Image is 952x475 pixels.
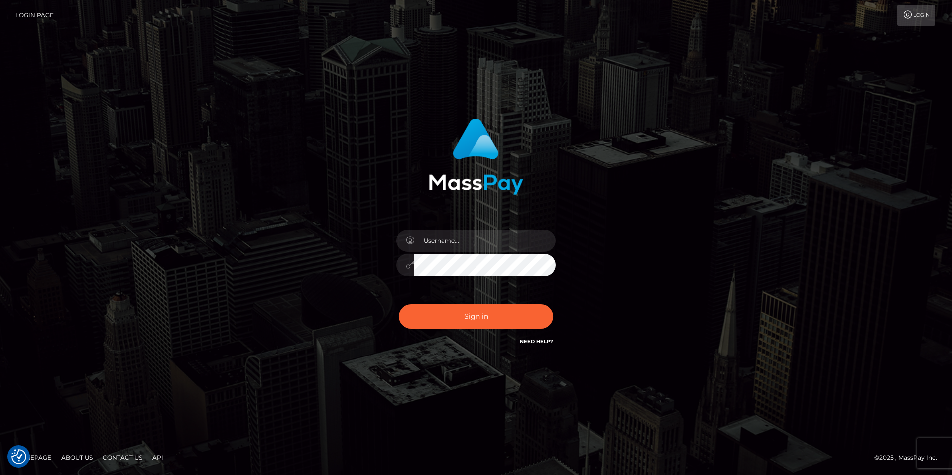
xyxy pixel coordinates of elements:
[520,338,553,345] a: Need Help?
[399,304,553,329] button: Sign in
[414,230,556,252] input: Username...
[874,452,945,463] div: © 2025 , MassPay Inc.
[11,449,26,464] button: Consent Preferences
[11,450,55,465] a: Homepage
[429,119,523,195] img: MassPay Login
[148,450,167,465] a: API
[99,450,146,465] a: Contact Us
[11,449,26,464] img: Revisit consent button
[897,5,935,26] a: Login
[15,5,54,26] a: Login Page
[57,450,97,465] a: About Us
